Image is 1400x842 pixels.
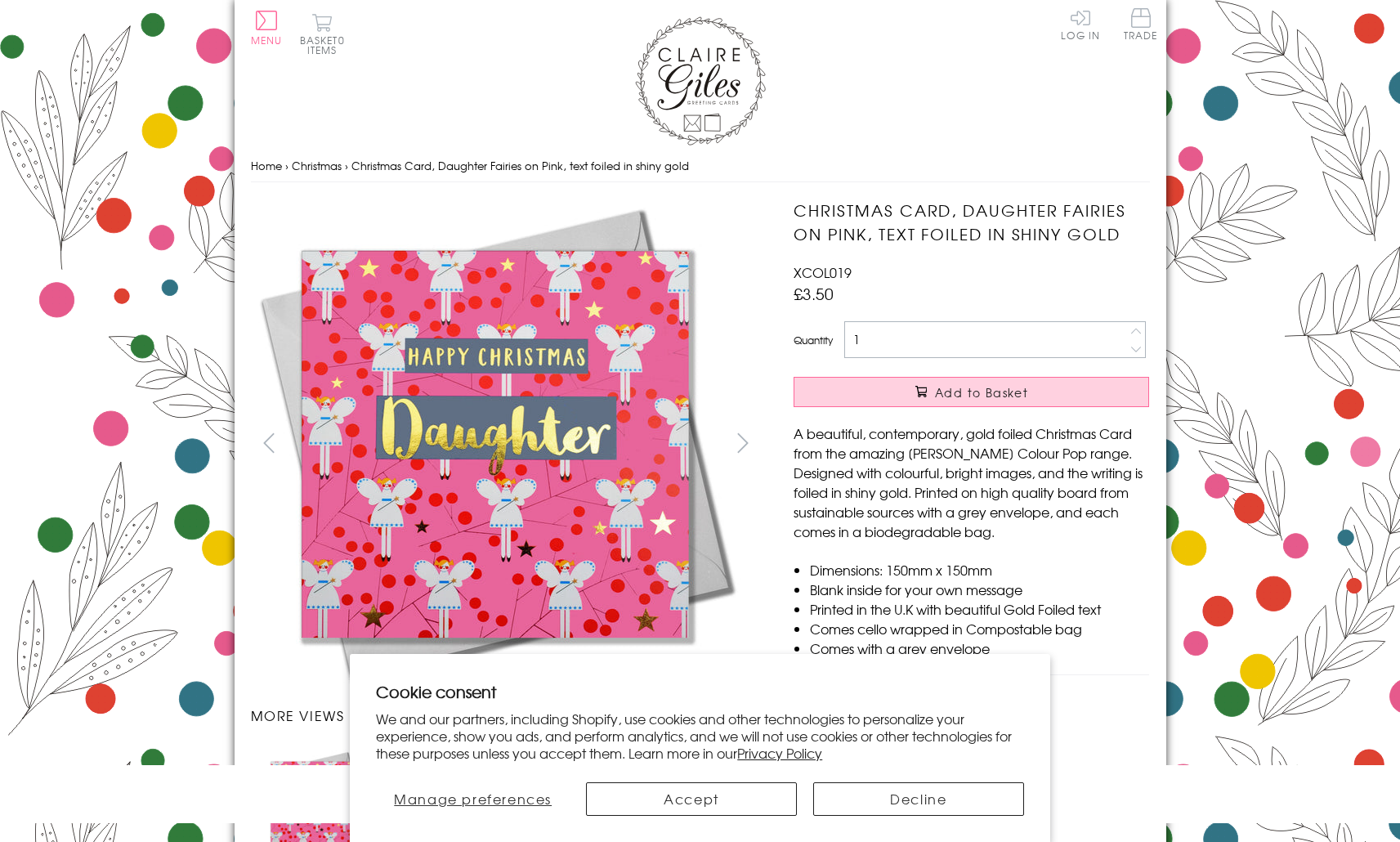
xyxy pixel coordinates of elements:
[724,424,761,461] button: next
[810,619,1149,638] li: Comes cello wrapped in Compostable bag
[794,423,1149,541] p: A beautiful, contemporary, gold foiled Christmas Card from the amazing [PERSON_NAME] Colour Pop r...
[250,199,740,689] img: Christmas Card, Daughter Fairies on Pink, text foiled in shiny gold
[300,13,345,55] button: Basket0 items
[376,680,1024,703] h2: Cookie consent
[810,580,1149,599] li: Blank inside for your own message
[251,33,283,47] span: Menu
[251,150,1150,183] nav: breadcrumbs
[794,282,834,305] span: £3.50
[586,782,797,816] button: Accept
[794,333,833,347] label: Quantity
[376,782,570,816] button: Manage preferences
[251,158,282,173] a: Home
[935,384,1028,401] span: Add to Basket
[351,158,689,173] span: Christmas Card, Daughter Fairies on Pink, text foiled in shiny gold
[376,710,1024,761] p: We and our partners, including Shopify, use cookies and other technologies to personalize your ex...
[1061,8,1100,40] a: Log In
[251,424,288,461] button: prev
[794,199,1149,246] h1: Christmas Card, Daughter Fairies on Pink, text foiled in shiny gold
[1124,8,1158,43] a: Trade
[810,599,1149,619] li: Printed in the U.K with beautiful Gold Foiled text
[251,11,283,45] button: Menu
[292,158,342,173] a: Christmas
[794,377,1149,407] button: Add to Basket
[1124,8,1158,40] span: Trade
[737,743,822,763] a: Privacy Policy
[345,158,348,173] span: ›
[810,638,1149,658] li: Comes with a grey envelope
[251,705,762,725] h3: More views
[285,158,288,173] span: ›
[794,262,852,282] span: XCOL019
[761,199,1251,689] img: Christmas Card, Daughter Fairies on Pink, text foiled in shiny gold
[810,560,1149,580] li: Dimensions: 150mm x 150mm
[813,782,1024,816] button: Decline
[394,789,552,808] span: Manage preferences
[635,16,766,146] img: Claire Giles Greetings Cards
[307,33,345,57] span: 0 items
